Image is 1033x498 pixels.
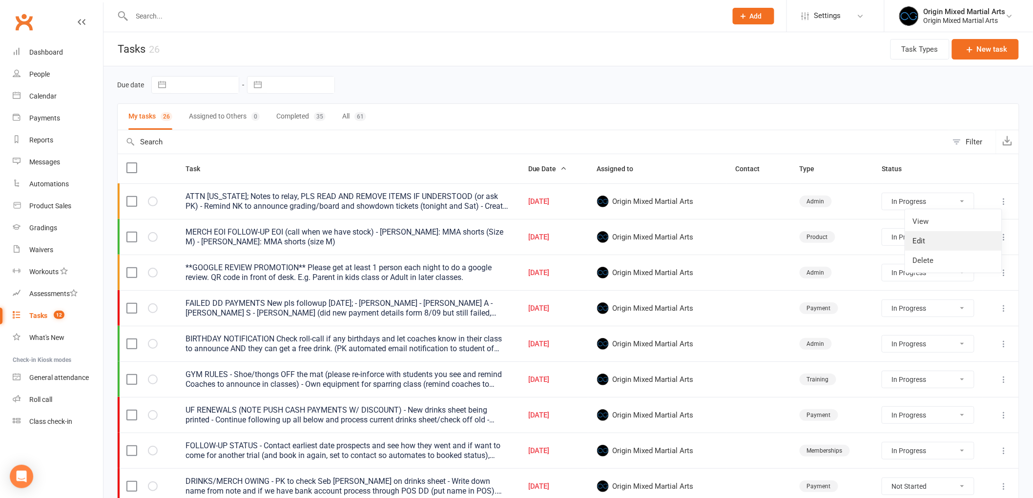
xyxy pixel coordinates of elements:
a: Assessments [13,283,103,305]
span: Origin Mixed Martial Arts [597,196,718,207]
div: DRINKS/MERCH OWING - PK to check Seb [PERSON_NAME] on drinks sheet - Write down name from note an... [186,477,510,496]
a: Workouts [13,261,103,283]
span: Due Date [528,165,567,173]
div: Payment [800,409,838,421]
div: UF RENEWALS (NOTE PUSH CASH PAYMENTS W/ DISCOUNT) - New drinks sheet being printed - Continue fol... [186,405,510,425]
span: Status [882,165,912,173]
div: Gradings [29,224,57,232]
button: Type [800,163,826,175]
div: People [29,70,50,78]
img: Origin Mixed Martial Arts [597,480,609,492]
button: Task Types [890,39,950,60]
span: 12 [54,311,64,319]
label: Due date [117,81,144,89]
span: Origin Mixed Martial Arts [597,445,718,457]
img: Origin Mixed Martial Arts [597,231,609,243]
div: 35 [314,112,326,121]
img: Origin Mixed Martial Arts [597,445,609,457]
a: Payments [13,107,103,129]
span: Type [800,165,826,173]
div: FOLLOW-UP STATUS - Contact earliest date prospects and see how they went and if want to come for ... [186,441,510,460]
div: BIRTHDAY NOTIFICATION Check roll-call if any birthdays and let coaches know in their class to ann... [186,334,510,354]
img: Origin Mixed Martial Arts [597,338,609,350]
div: Reports [29,136,53,144]
div: [DATE] [528,482,579,491]
span: Origin Mixed Martial Arts [597,231,718,243]
div: ATTN [US_STATE]; Notes to relay, PLS READ AND REMOVE ITEMS IF UNDERSTOOD (or ask PK) - Remind NK ... [186,192,510,211]
div: 61 [354,112,366,121]
button: Add [733,8,774,24]
a: Class kiosk mode [13,411,103,433]
img: Origin Mixed Martial Arts [597,409,609,421]
div: Payments [29,114,60,122]
a: Dashboard [13,41,103,63]
div: Calendar [29,92,57,100]
a: What's New [13,327,103,349]
div: 26 [149,43,160,55]
div: Origin Mixed Martial Arts [924,7,1006,16]
a: Waivers [13,239,103,261]
div: [DATE] [528,447,579,455]
div: GYM RULES - Shoe/thongs OFF the mat (please re-inforce with students you see and remind Coaches t... [186,370,510,389]
span: Add [750,12,762,20]
div: Tasks [29,312,47,319]
div: Messages [29,158,60,166]
span: Contact [736,165,771,173]
div: Origin Mixed Martial Arts [924,16,1006,25]
a: Automations [13,173,103,195]
button: New task [952,39,1019,60]
a: View [905,212,1002,231]
img: Origin Mixed Martial Arts [597,196,609,207]
a: Messages [13,151,103,173]
span: Origin Mixed Martial Arts [597,302,718,314]
img: thumb_image1665119159.png [899,6,919,26]
div: Dashboard [29,48,63,56]
span: Task [186,165,211,173]
a: Reports [13,129,103,151]
img: Origin Mixed Martial Arts [597,374,609,385]
div: FAILED DD PAYMENTS New pls followup [DATE]; - [PERSON_NAME] - [PERSON_NAME] A - [PERSON_NAME] S -... [186,299,510,318]
div: [DATE] [528,376,579,384]
button: Task [186,163,211,175]
div: Training [800,374,836,385]
div: General attendance [29,374,89,381]
button: Filter [948,130,996,154]
span: Assigned to [597,165,644,173]
a: Clubworx [12,10,36,34]
span: Origin Mixed Martial Arts [597,267,718,279]
div: Payment [800,302,838,314]
div: MERCH EOI FOLLOW-UP EOI (call when we have stock) - [PERSON_NAME]: MMA shorts (Size M) - [PERSON_... [186,227,510,247]
button: My tasks26 [128,104,172,130]
div: Payment [800,480,838,492]
input: Search... [129,9,720,23]
a: Delete [905,251,1002,270]
button: Status [882,163,912,175]
span: Origin Mixed Martial Arts [597,374,718,385]
a: Calendar [13,85,103,107]
button: Completed35 [276,104,326,130]
span: Settings [814,5,841,27]
div: 0 [251,112,260,121]
div: Workouts [29,268,59,276]
div: **GOOGLE REVIEW PROMOTION** Please get at least 1 person each night to do a google review. QR cod... [186,263,510,282]
div: Admin [800,338,832,350]
a: Product Sales [13,195,103,217]
div: [DATE] [528,198,579,206]
img: Origin Mixed Martial Arts [597,267,609,279]
button: All61 [342,104,366,130]
button: Assigned to Others0 [189,104,260,130]
a: Gradings [13,217,103,239]
div: Product [800,231,835,243]
img: Origin Mixed Martial Arts [597,302,609,314]
div: Assessments [29,290,78,298]
div: Open Intercom Messenger [10,465,33,488]
div: 26 [161,112,172,121]
a: General attendance kiosk mode [13,367,103,389]
div: Automations [29,180,69,188]
div: Filter [966,136,983,148]
a: Edit [905,231,1002,251]
div: Memberships [800,445,850,457]
a: Tasks 12 [13,305,103,327]
a: Roll call [13,389,103,411]
div: Class check-in [29,418,72,425]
